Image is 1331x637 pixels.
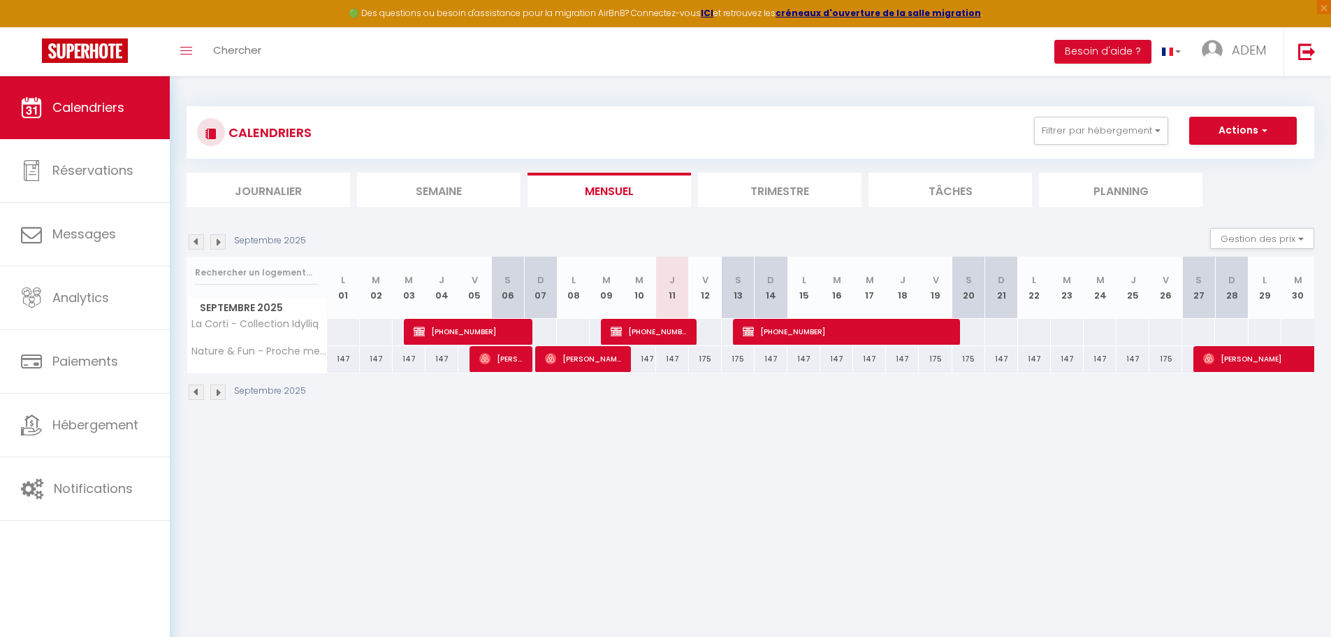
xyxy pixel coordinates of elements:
abbr: D [767,273,774,287]
th: 09 [590,257,623,319]
th: 06 [491,257,524,319]
th: 01 [327,257,360,319]
th: 17 [853,257,886,319]
th: 29 [1249,257,1281,319]
div: 147 [853,346,886,372]
abbr: M [1063,273,1071,287]
th: 25 [1117,257,1149,319]
abbr: V [702,273,708,287]
abbr: M [1096,273,1105,287]
div: 175 [919,346,952,372]
div: 147 [1018,346,1051,372]
abbr: M [602,273,611,287]
span: Calendriers [52,99,124,116]
div: 175 [722,346,755,372]
th: 21 [985,257,1018,319]
span: Hébergement [52,416,138,434]
th: 12 [689,257,722,319]
li: Planning [1039,173,1202,207]
span: Paiements [52,352,118,370]
abbr: M [1294,273,1302,287]
abbr: S [504,273,511,287]
th: 16 [820,257,853,319]
abbr: L [1263,273,1267,287]
img: ... [1202,40,1223,61]
abbr: L [341,273,345,287]
th: 19 [919,257,952,319]
abbr: D [998,273,1005,287]
abbr: J [1130,273,1136,287]
th: 02 [360,257,393,319]
th: 20 [952,257,985,319]
th: 11 [656,257,689,319]
th: 23 [1051,257,1084,319]
div: 147 [1084,346,1117,372]
abbr: S [966,273,972,287]
th: 08 [557,257,590,319]
li: Journalier [187,173,350,207]
th: 07 [524,257,557,319]
abbr: J [669,273,675,287]
th: 10 [623,257,655,319]
li: Trimestre [698,173,861,207]
abbr: L [1032,273,1036,287]
abbr: L [802,273,806,287]
span: Messages [52,225,116,243]
abbr: V [472,273,478,287]
a: créneaux d'ouverture de la salle migration [776,7,981,19]
th: 28 [1215,257,1248,319]
abbr: J [439,273,444,287]
div: 175 [952,346,985,372]
abbr: L [572,273,576,287]
span: Nature & Fun - Proche mer - Collection Idylliq [189,346,329,357]
div: 147 [656,346,689,372]
a: Chercher [203,27,272,76]
span: [PHONE_NUMBER] [414,318,523,345]
th: 14 [755,257,787,319]
th: 05 [458,257,491,319]
input: Rechercher un logement... [195,260,319,285]
li: Semaine [357,173,521,207]
span: ADEM [1232,41,1266,59]
div: 147 [1051,346,1084,372]
abbr: D [1228,273,1235,287]
img: logout [1298,43,1316,60]
div: 175 [689,346,722,372]
abbr: M [833,273,841,287]
div: 147 [787,346,820,372]
div: 147 [886,346,919,372]
div: 147 [393,346,426,372]
button: Actions [1189,117,1297,145]
abbr: M [635,273,643,287]
abbr: M [866,273,874,287]
th: 13 [722,257,755,319]
p: Septembre 2025 [234,385,306,398]
abbr: V [933,273,939,287]
div: 147 [820,346,853,372]
div: 147 [426,346,458,372]
p: Septembre 2025 [234,234,306,248]
span: Analytics [52,289,109,306]
abbr: S [735,273,741,287]
th: 15 [787,257,820,319]
button: Besoin d'aide ? [1054,40,1151,64]
abbr: S [1195,273,1202,287]
a: ... ADEM [1191,27,1283,76]
div: 147 [985,346,1018,372]
span: [PHONE_NUMBER] [743,318,951,345]
a: ICI [701,7,713,19]
button: Gestion des prix [1210,228,1314,249]
th: 24 [1084,257,1117,319]
th: 27 [1182,257,1215,319]
div: 147 [755,346,787,372]
th: 18 [886,257,919,319]
abbr: M [372,273,380,287]
th: 30 [1281,257,1314,319]
li: Tâches [868,173,1032,207]
span: [PHONE_NUMBER] [611,318,688,345]
th: 03 [393,257,426,319]
img: Super Booking [42,38,128,63]
div: 175 [1149,346,1182,372]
